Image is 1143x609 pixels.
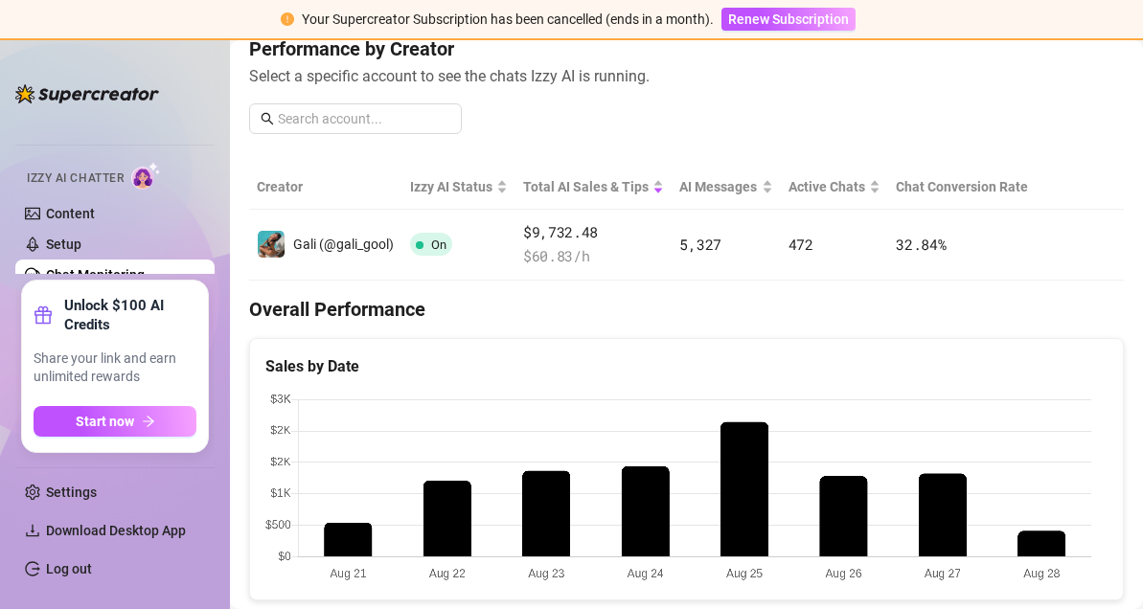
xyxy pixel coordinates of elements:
input: Search account... [278,108,450,129]
img: logo-BBDzfeDw.svg [15,84,159,103]
span: Active Chats [789,176,865,197]
span: Your Supercreator Subscription has been cancelled (ends in a month). [302,11,714,27]
th: Creator [249,165,402,210]
span: AI Messages [679,176,757,197]
span: $9,732.48 [523,221,665,244]
span: search [261,112,274,125]
span: Izzy AI Chatter [27,169,124,188]
span: Share your link and earn unlimited rewards [34,350,196,387]
span: 472 [789,235,813,254]
img: Gali (@gali_gool) [258,231,285,258]
h4: Performance by Creator [249,35,1124,62]
span: download [25,523,40,538]
span: Izzy AI Status [410,176,492,197]
th: AI Messages [672,165,780,210]
img: AI Chatter [131,162,161,190]
a: Settings [46,485,97,500]
span: gift [34,305,53,325]
th: Total AI Sales & Tips [515,165,673,210]
div: Sales by Date [265,354,1108,378]
h4: Overall Performance [249,296,1124,323]
span: 32.84 % [896,235,946,254]
th: Active Chats [781,165,888,210]
strong: Unlock $100 AI Credits [64,296,196,334]
a: Renew Subscription [721,11,856,27]
span: Download Desktop App [46,523,186,538]
span: Total AI Sales & Tips [523,176,650,197]
span: Start now [76,414,134,429]
span: exclamation-circle [281,12,294,26]
span: 5,327 [679,235,721,254]
button: Start nowarrow-right [34,406,196,437]
span: Gali (@gali_gool) [293,237,394,252]
span: On [431,237,446,252]
th: Izzy AI Status [402,165,515,210]
button: Renew Subscription [721,8,856,31]
span: $ 60.83 /h [523,245,665,268]
span: Select a specific account to see the chats Izzy AI is running. [249,64,1124,88]
a: Setup [46,237,81,252]
a: Chat Monitoring [46,267,145,282]
span: Renew Subscription [728,11,849,27]
th: Chat Conversion Rate [888,165,1037,210]
a: Content [46,206,95,221]
span: arrow-right [142,415,155,428]
a: Log out [46,561,92,576]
